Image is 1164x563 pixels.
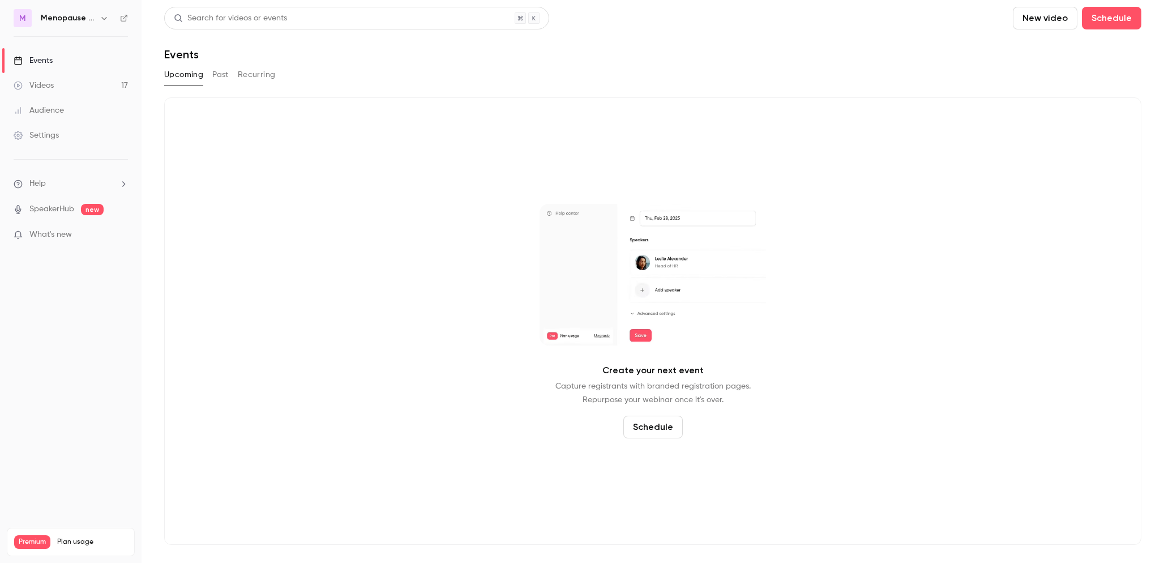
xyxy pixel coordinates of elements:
[29,203,74,215] a: SpeakerHub
[14,55,53,66] div: Events
[212,66,229,84] button: Past
[14,80,54,91] div: Videos
[238,66,276,84] button: Recurring
[164,66,203,84] button: Upcoming
[1013,7,1077,29] button: New video
[29,229,72,241] span: What's new
[29,178,46,190] span: Help
[14,130,59,141] div: Settings
[164,48,199,61] h1: Events
[14,178,128,190] li: help-dropdown-opener
[19,12,26,24] span: M
[57,538,127,547] span: Plan usage
[174,12,287,24] div: Search for videos or events
[1082,7,1141,29] button: Schedule
[14,535,50,549] span: Premium
[114,230,128,240] iframe: Noticeable Trigger
[602,364,704,377] p: Create your next event
[41,12,95,24] h6: Menopause Mandate: The Podcast
[555,379,751,407] p: Capture registrants with branded registration pages. Repurpose your webinar once it's over.
[14,105,64,116] div: Audience
[81,204,104,215] span: new
[623,416,683,438] button: Schedule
